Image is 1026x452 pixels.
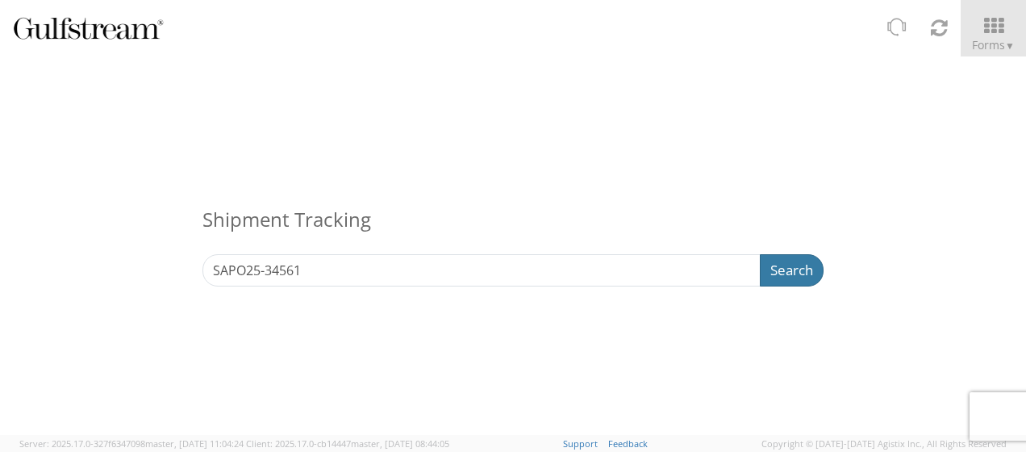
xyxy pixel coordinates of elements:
h3: Shipment Tracking [202,185,824,254]
span: Forms [972,37,1015,52]
button: Search [760,254,824,287]
span: ▼ [1005,39,1015,52]
img: gulfstream-logo-030f482cb65ec2084a9d.png [12,15,165,42]
span: Server: 2025.17.0-327f6347098 [19,437,244,450]
input: Enter the Reference Number, Pro Number, Bill of Lading, or Agistix Number (at least 4 chars) [202,254,761,287]
span: master, [DATE] 11:04:24 [145,437,244,450]
span: Copyright © [DATE]-[DATE] Agistix Inc., All Rights Reserved [761,437,1007,450]
span: Client: 2025.17.0-cb14447 [246,437,449,450]
a: Feedback [608,437,648,450]
a: Support [563,437,598,450]
span: master, [DATE] 08:44:05 [351,437,449,450]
